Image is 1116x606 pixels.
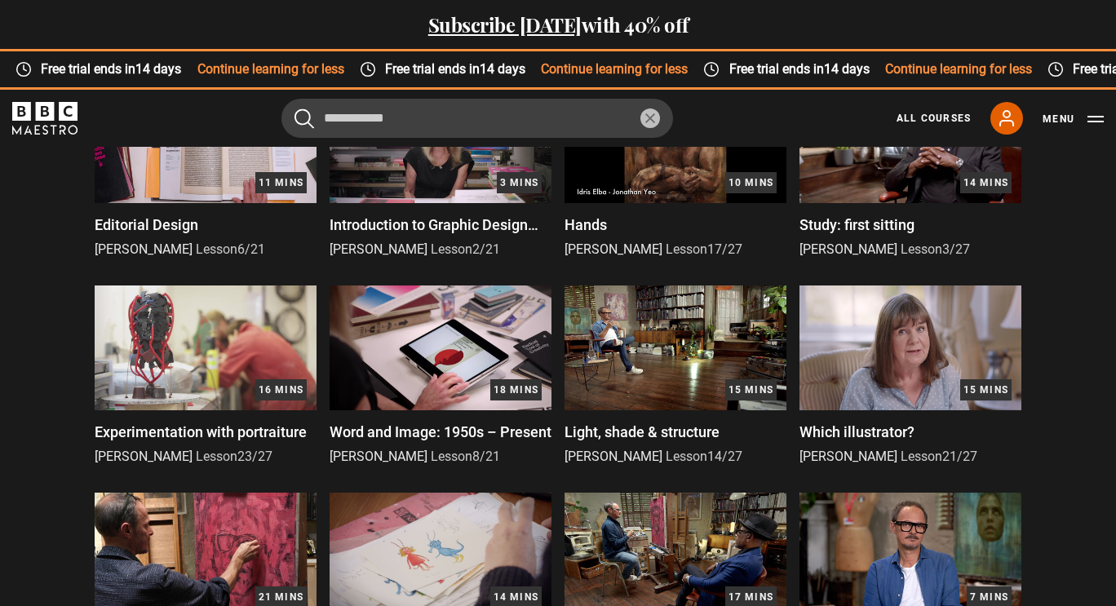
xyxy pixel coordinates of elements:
[32,60,197,79] span: Free trial ends in
[12,102,77,135] svg: BBC Maestro
[479,61,525,77] time: 14 days
[688,60,1032,79] div: Continue learning for less
[720,60,884,79] span: Free trial ends in
[343,60,688,79] div: Continue learning for less
[897,111,971,126] a: All Courses
[281,99,673,138] input: Search
[135,61,181,77] time: 14 days
[375,60,540,79] span: Free trial ends in
[1043,111,1104,127] button: Toggle navigation
[428,11,582,38] a: Subscribe [DATE]
[294,108,314,128] button: Submit the search query
[823,61,869,77] time: 14 days
[640,108,660,128] button: Clear the search query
